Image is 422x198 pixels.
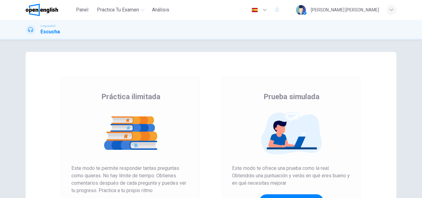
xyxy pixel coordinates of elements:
span: Prueba simulada [264,92,319,102]
span: Practica tu examen [97,6,139,14]
span: Linguaskill [40,24,56,28]
button: Análisis [150,4,172,15]
span: Análisis [152,6,169,14]
button: Panel [72,4,92,15]
a: OpenEnglish logo [26,4,72,16]
img: es [251,8,259,12]
span: Práctica ilimitada [101,92,160,102]
div: [PERSON_NAME] [PERSON_NAME] [311,6,379,14]
span: Panel [76,6,88,14]
img: OpenEnglish logo [26,4,58,16]
img: Profile picture [296,5,306,15]
button: Practica tu examen [95,4,147,15]
h1: Escucha [40,28,60,36]
span: Este modo te permite responder tantas preguntas como quieras. No hay límite de tiempo. Obtienes c... [71,165,190,194]
span: Este modo te ofrece una prueba como la real. Obtendrás una puntuación y verás en qué eres bueno y... [232,165,351,187]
